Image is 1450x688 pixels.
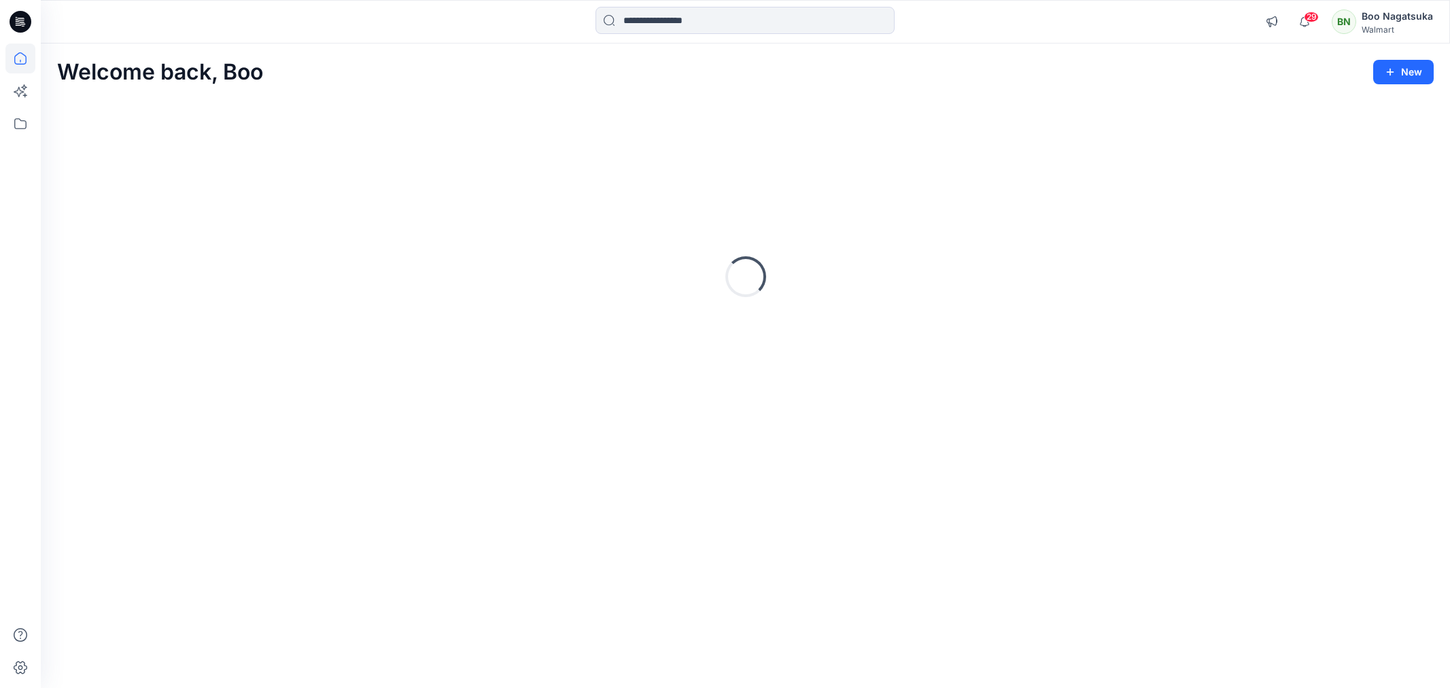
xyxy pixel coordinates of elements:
[1332,10,1356,34] div: BN
[57,60,263,85] h2: Welcome back, Boo
[1362,8,1433,24] div: Boo Nagatsuka
[1373,60,1434,84] button: New
[1362,24,1433,35] div: Walmart
[1304,12,1319,22] span: 29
